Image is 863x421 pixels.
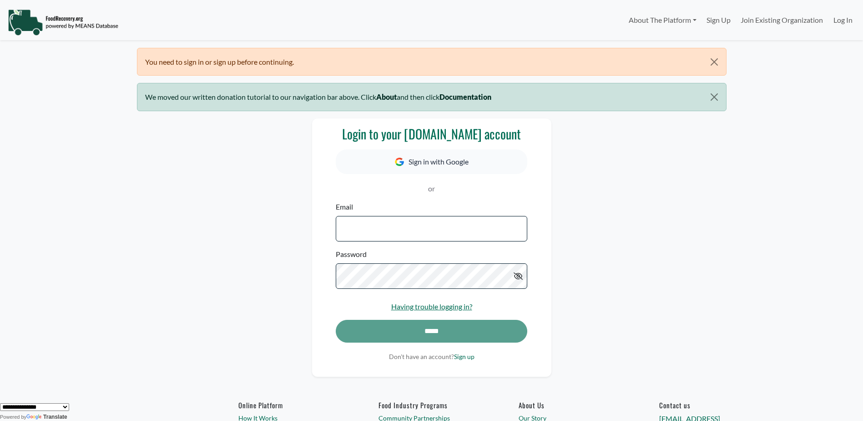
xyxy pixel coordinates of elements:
b: About [376,92,397,101]
a: About Us [519,401,625,409]
a: Join Existing Organization [736,11,828,29]
a: Sign Up [702,11,736,29]
button: Close [702,48,726,76]
h3: Login to your [DOMAIN_NAME] account [336,126,527,142]
label: Email [336,201,353,212]
button: Sign in with Google [336,149,527,174]
h6: Online Platform [238,401,344,409]
div: We moved our written donation tutorial to our navigation bar above. Click and then click [137,83,727,111]
a: About The Platform [623,11,701,29]
button: Close [702,83,726,111]
a: Having trouble logging in? [391,302,472,311]
h6: Food Industry Programs [379,401,484,409]
p: Don't have an account? [336,352,527,361]
p: or [336,183,527,194]
label: Password [336,249,367,260]
img: Google Translate [26,414,43,421]
div: You need to sign in or sign up before continuing. [137,48,727,76]
h6: Contact us [659,401,765,409]
a: Sign up [454,353,474,360]
img: Google Icon [395,158,404,166]
b: Documentation [439,92,491,101]
a: Translate [26,414,67,420]
img: NavigationLogo_FoodRecovery-91c16205cd0af1ed486a0f1a7774a6544ea792ac00100771e7dd3ec7c0e58e41.png [8,9,118,36]
a: Log In [828,11,858,29]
